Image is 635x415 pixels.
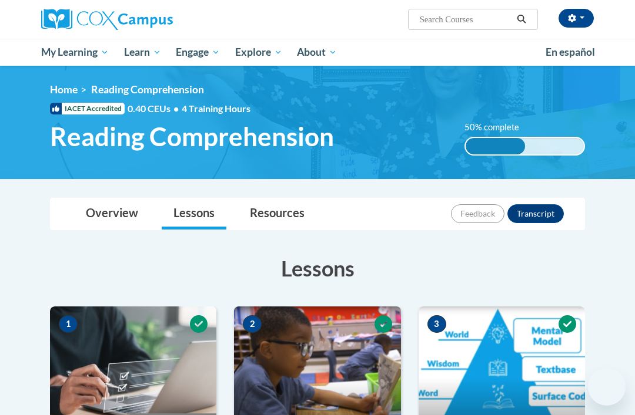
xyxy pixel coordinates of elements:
[50,254,585,283] h3: Lessons
[507,204,564,223] button: Transcript
[290,39,345,66] a: About
[513,12,530,26] button: Search
[235,45,282,59] span: Explore
[427,315,446,333] span: 3
[50,121,334,152] span: Reading Comprehension
[466,138,525,154] div: 50% complete
[176,45,220,59] span: Engage
[34,39,116,66] a: My Learning
[41,45,109,59] span: My Learning
[128,102,182,115] span: 0.40 CEUs
[41,9,173,30] img: Cox Campus
[91,83,204,96] span: Reading Comprehension
[59,315,78,333] span: 1
[451,204,504,223] button: Feedback
[116,39,169,66] a: Learn
[464,121,532,134] label: 50% complete
[588,368,626,406] iframe: Button to launch messaging window
[182,103,250,114] span: 4 Training Hours
[243,315,262,333] span: 2
[238,198,316,230] a: Resources
[168,39,228,66] a: Engage
[50,103,125,114] span: IACET Accredited
[173,103,179,114] span: •
[41,9,213,30] a: Cox Campus
[297,45,337,59] span: About
[228,39,290,66] a: Explore
[32,39,603,66] div: Main menu
[162,198,226,230] a: Lessons
[50,83,78,96] a: Home
[546,46,595,58] span: En español
[74,198,150,230] a: Overview
[124,45,161,59] span: Learn
[559,9,594,28] button: Account Settings
[538,40,603,65] a: En español
[419,12,513,26] input: Search Courses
